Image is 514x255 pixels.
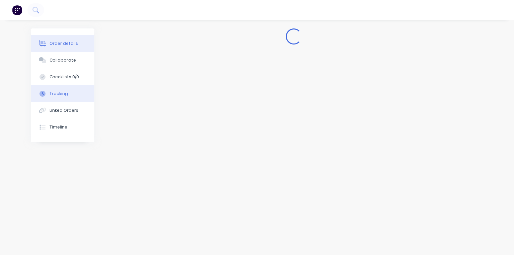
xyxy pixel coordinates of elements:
[31,35,94,52] button: Order details
[50,91,68,97] div: Tracking
[12,5,22,15] img: Factory
[31,85,94,102] button: Tracking
[50,57,76,63] div: Collaborate
[50,107,78,113] div: Linked Orders
[31,102,94,119] button: Linked Orders
[31,69,94,85] button: Checklists 0/0
[50,74,79,80] div: Checklists 0/0
[50,40,78,47] div: Order details
[31,119,94,136] button: Timeline
[50,124,67,130] div: Timeline
[31,52,94,69] button: Collaborate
